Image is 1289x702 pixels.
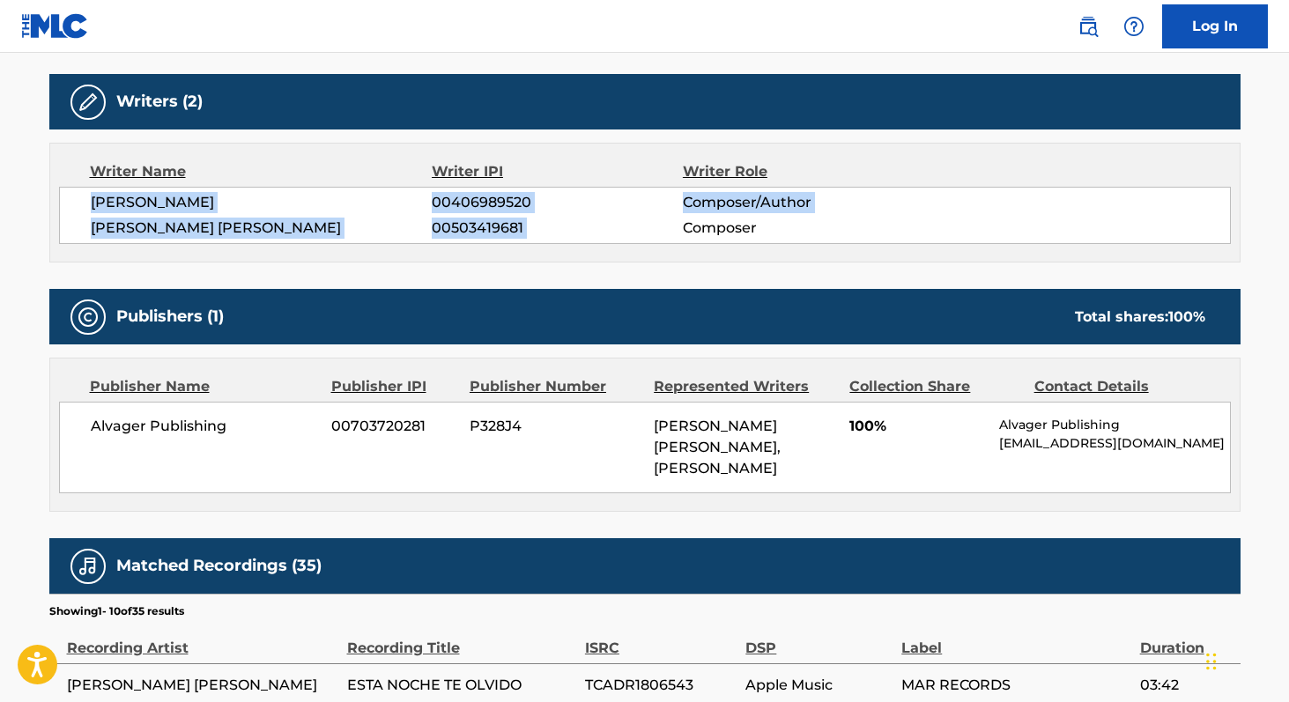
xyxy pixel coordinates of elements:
div: Help [1116,9,1152,44]
span: 03:42 [1140,675,1232,696]
span: MAR RECORDS [901,675,1130,696]
span: 00406989520 [432,192,682,213]
div: Arrastar [1206,635,1217,688]
span: P328J4 [470,416,641,437]
div: Writer Role [683,161,911,182]
div: Writer Name [90,161,433,182]
span: Composer [683,218,911,239]
span: 100 % [1168,308,1205,325]
div: Writer IPI [432,161,683,182]
span: Apple Music [745,675,893,696]
div: DSP [745,619,893,659]
span: 00703720281 [331,416,456,437]
span: TCADR1806543 [585,675,737,696]
span: 00503419681 [432,218,682,239]
div: ISRC [585,619,737,659]
div: Label [901,619,1130,659]
span: Alvager Publishing [91,416,319,437]
p: Alvager Publishing [999,416,1229,434]
a: Log In [1162,4,1268,48]
span: [PERSON_NAME] [PERSON_NAME], [PERSON_NAME] [654,418,781,477]
a: Public Search [1070,9,1106,44]
span: ESTA NOCHE TE OLVIDO [347,675,576,696]
div: Represented Writers [654,376,836,397]
span: [PERSON_NAME] [91,192,433,213]
p: Showing 1 - 10 of 35 results [49,603,184,619]
div: Recording Title [347,619,576,659]
span: Composer/Author [683,192,911,213]
div: Publisher Number [470,376,641,397]
div: Publisher IPI [331,376,456,397]
div: Total shares: [1075,307,1205,328]
img: search [1078,16,1099,37]
div: Duration [1140,619,1232,659]
img: help [1123,16,1145,37]
img: MLC Logo [21,13,89,39]
div: Collection Share [849,376,1020,397]
h5: Writers (2) [116,92,203,112]
img: Matched Recordings [78,556,99,577]
div: Publisher Name [90,376,318,397]
h5: Publishers (1) [116,307,224,327]
div: Recording Artist [67,619,338,659]
span: [PERSON_NAME] [PERSON_NAME] [91,218,433,239]
p: [EMAIL_ADDRESS][DOMAIN_NAME] [999,434,1229,453]
h5: Matched Recordings (35) [116,556,322,576]
img: Writers [78,92,99,113]
span: 100% [849,416,986,437]
iframe: Chat Widget [1201,617,1289,702]
div: Contact Details [1034,376,1205,397]
div: Widget de chat [1201,617,1289,702]
img: Publishers [78,307,99,328]
span: [PERSON_NAME] [PERSON_NAME] [67,675,338,696]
